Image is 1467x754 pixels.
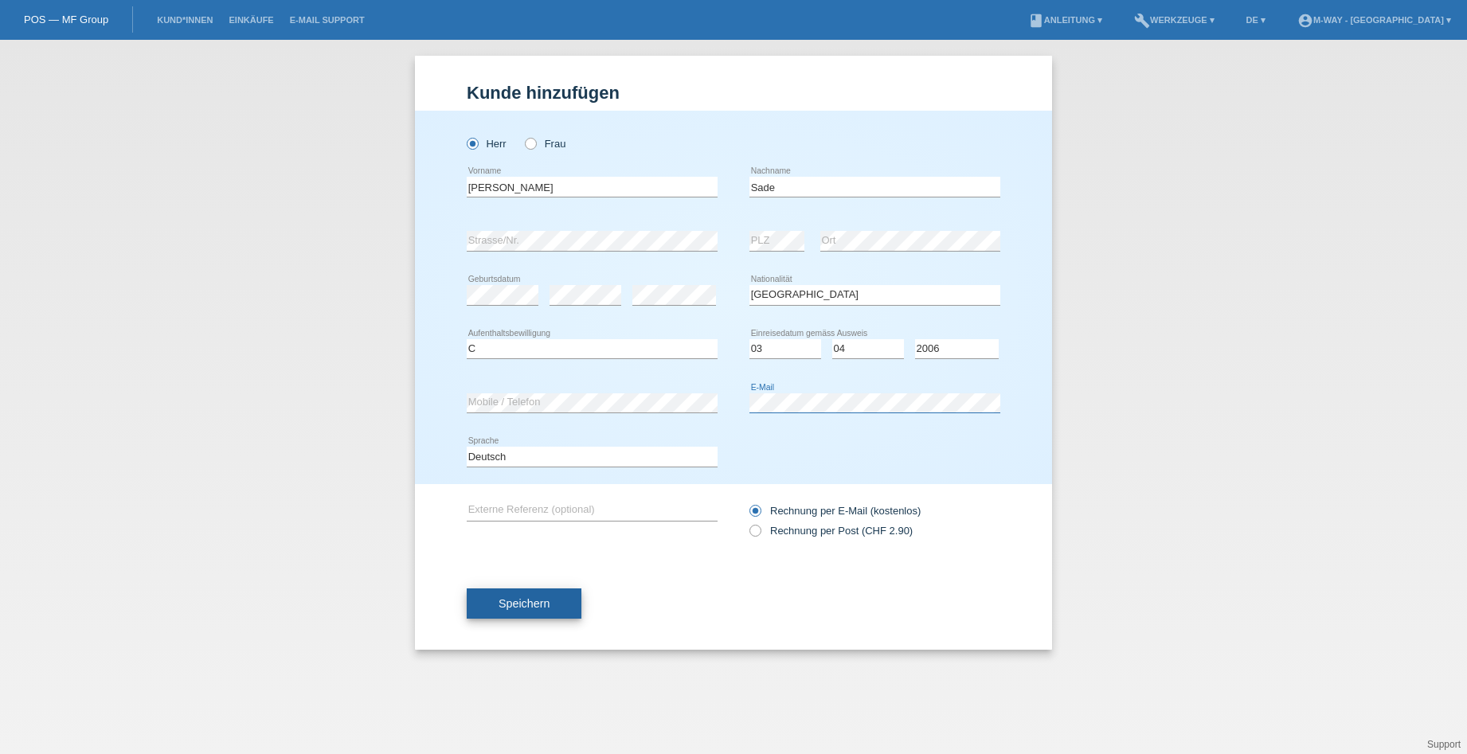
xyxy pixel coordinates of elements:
input: Rechnung per Post (CHF 2.90) [749,525,760,545]
a: Kund*innen [149,15,221,25]
label: Herr [467,138,507,150]
label: Frau [525,138,565,150]
i: book [1028,13,1044,29]
a: POS — MF Group [24,14,108,25]
a: bookAnleitung ▾ [1020,15,1110,25]
button: Speichern [467,588,581,619]
a: account_circlem-way - [GEOGRAPHIC_DATA] ▾ [1289,15,1459,25]
i: build [1134,13,1150,29]
input: Frau [525,138,535,148]
input: Rechnung per E-Mail (kostenlos) [749,505,760,525]
i: account_circle [1297,13,1313,29]
label: Rechnung per Post (CHF 2.90) [749,525,913,537]
label: Rechnung per E-Mail (kostenlos) [749,505,921,517]
a: buildWerkzeuge ▾ [1126,15,1222,25]
a: Support [1427,739,1461,750]
input: Herr [467,138,477,148]
span: Speichern [499,597,550,610]
a: Einkäufe [221,15,281,25]
a: DE ▾ [1238,15,1273,25]
h1: Kunde hinzufügen [467,83,1000,103]
a: E-Mail Support [282,15,373,25]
